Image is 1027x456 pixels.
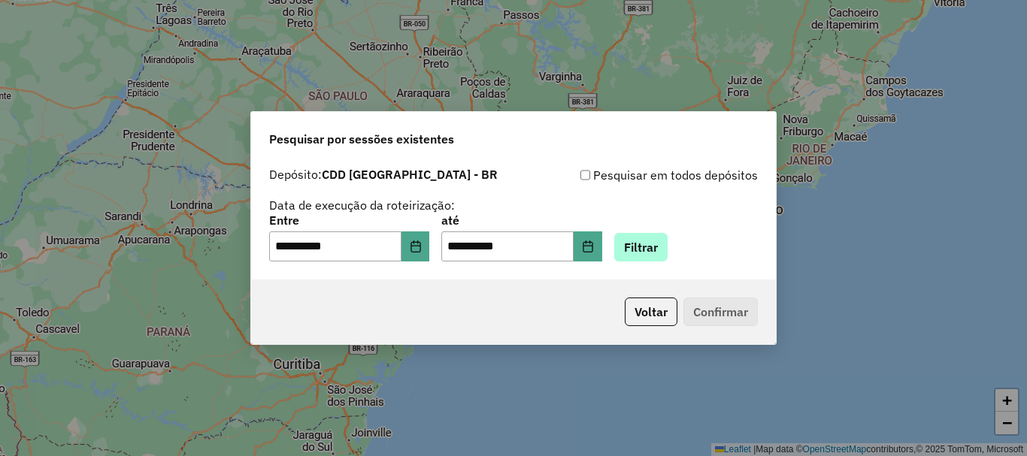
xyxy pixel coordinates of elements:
[574,231,602,261] button: Choose Date
[269,211,429,229] label: Entre
[269,130,454,148] span: Pesquisar por sessões existentes
[614,233,668,261] button: Filtrar
[401,231,430,261] button: Choose Date
[513,166,758,184] div: Pesquisar em todos depósitos
[269,196,455,214] label: Data de execução da roteirização:
[322,167,498,182] strong: CDD [GEOGRAPHIC_DATA] - BR
[441,211,601,229] label: até
[625,297,677,326] button: Voltar
[269,165,498,183] label: Depósito:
